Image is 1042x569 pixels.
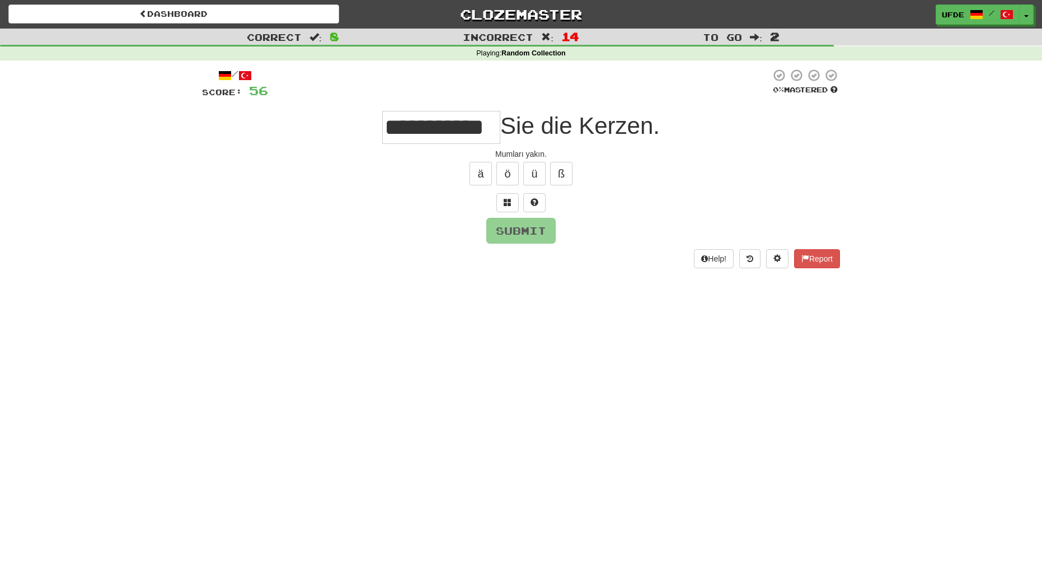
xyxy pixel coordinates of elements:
button: ö [496,162,519,185]
span: Correct [247,31,302,43]
span: Score: [202,87,242,97]
a: Clozemaster [356,4,687,24]
button: Round history (alt+y) [739,249,761,268]
div: Mastered [771,85,840,95]
strong: Random Collection [501,49,566,57]
button: Submit [486,218,556,244]
button: Switch sentence to multiple choice alt+p [496,193,519,212]
span: 14 [561,30,579,43]
span: 0 % [773,85,784,94]
button: ß [550,162,572,185]
div: Mumları yakın. [202,148,840,160]
span: ufde [942,10,964,20]
button: Help! [694,249,734,268]
button: Report [794,249,840,268]
span: : [541,32,553,42]
a: ufde / [936,4,1020,25]
span: 56 [249,83,268,97]
span: Sie die Kerzen. [500,113,660,139]
button: ü [523,162,546,185]
span: 2 [770,30,780,43]
span: : [750,32,762,42]
div: / [202,68,268,82]
span: Incorrect [463,31,533,43]
span: / [989,9,994,17]
button: ä [470,162,492,185]
span: : [309,32,322,42]
span: 8 [330,30,339,43]
span: To go [703,31,742,43]
a: Dashboard [8,4,339,24]
button: Single letter hint - you only get 1 per sentence and score half the points! alt+h [523,193,546,212]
